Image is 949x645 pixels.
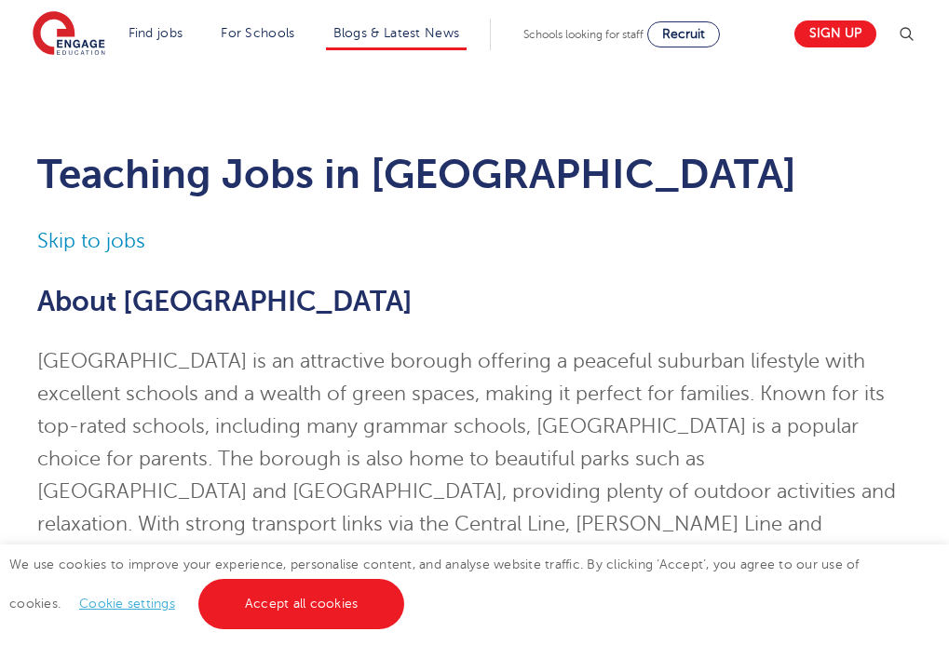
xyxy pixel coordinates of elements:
[523,28,644,41] span: Schools looking for staff
[33,11,105,58] img: Engage Education
[647,21,720,47] a: Recruit
[794,20,876,47] a: Sign up
[37,286,413,317] span: About [GEOGRAPHIC_DATA]
[662,27,705,41] span: Recruit
[9,558,860,611] span: We use cookies to improve your experience, personalise content, and analyse website traffic. By c...
[221,26,294,40] a: For Schools
[79,597,175,611] a: Cookie settings
[198,579,405,629] a: Accept all cookies
[37,151,913,197] h1: Teaching Jobs in [GEOGRAPHIC_DATA]
[37,230,145,252] a: Skip to jobs
[333,26,460,40] a: Blogs & Latest News
[129,26,183,40] a: Find jobs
